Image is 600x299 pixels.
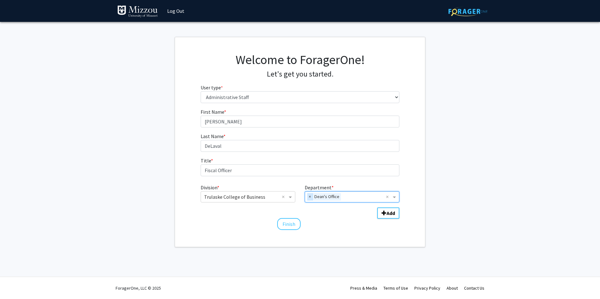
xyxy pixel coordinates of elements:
[447,285,458,291] a: About
[201,191,295,202] ng-select: Division
[117,5,158,18] img: University of Missouri Logo
[307,193,313,201] span: ×
[350,285,377,291] a: Press & Media
[383,285,408,291] a: Terms of Use
[464,285,484,291] a: Contact Us
[300,184,404,202] div: Department
[201,133,223,139] span: Last Name
[277,218,301,230] button: Finish
[414,285,440,291] a: Privacy Policy
[201,109,224,115] span: First Name
[377,207,399,219] button: Add Division/Department
[386,193,391,201] span: Clear all
[282,193,287,201] span: Clear all
[201,84,223,91] label: User type
[196,184,300,202] div: Division
[201,52,400,67] h1: Welcome to ForagerOne!
[201,70,400,79] h4: Let's get you started.
[201,157,211,164] span: Title
[116,277,161,299] div: ForagerOne, LLC © 2025
[5,271,27,294] iframe: Chat
[448,7,487,16] img: ForagerOne Logo
[305,191,399,202] ng-select: Department
[387,210,395,216] b: Add
[313,193,341,201] span: Dean's Office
